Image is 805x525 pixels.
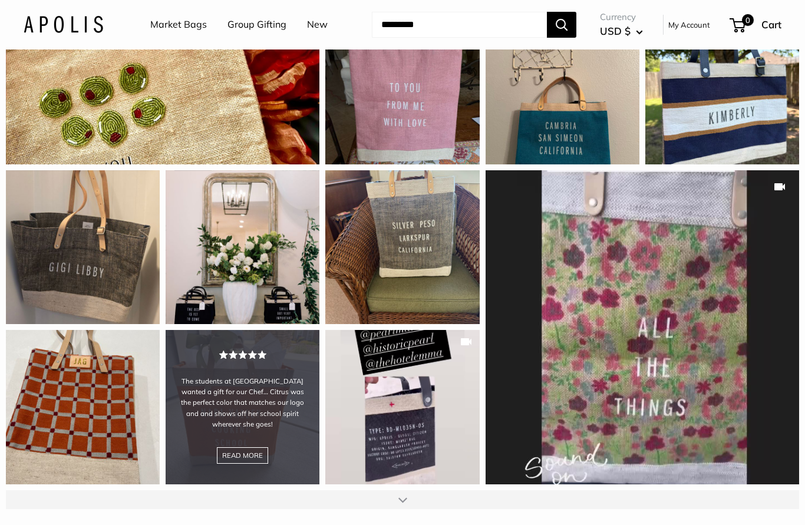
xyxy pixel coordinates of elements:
[372,12,547,38] input: Search...
[24,16,103,33] img: Apolis
[600,9,643,25] span: Currency
[600,25,631,37] span: USD $
[668,18,710,32] a: My Account
[307,16,328,34] a: New
[742,14,754,26] span: 0
[600,22,643,41] button: USD $
[731,15,781,34] a: 0 Cart
[227,16,286,34] a: Group Gifting
[547,12,576,38] button: Search
[761,18,781,31] span: Cart
[150,16,207,34] a: Market Bags
[9,480,126,516] iframe: Sign Up via Text for Offers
